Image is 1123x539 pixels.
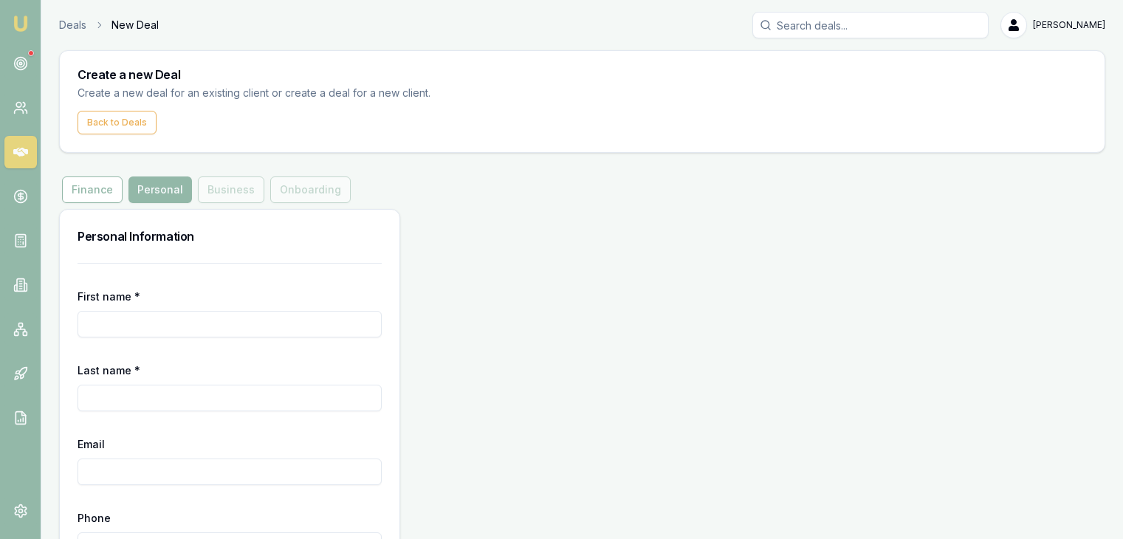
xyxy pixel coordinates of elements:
[78,438,105,450] label: Email
[78,85,456,102] p: Create a new deal for an existing client or create a deal for a new client.
[78,512,111,524] label: Phone
[78,111,157,134] button: Back to Deals
[12,15,30,32] img: emu-icon-u.png
[78,69,1087,80] h3: Create a new Deal
[62,176,123,203] button: Finance
[59,18,159,32] nav: breadcrumb
[752,12,989,38] input: Search deals
[78,227,382,245] h3: Personal Information
[128,176,192,203] button: Personal
[78,290,140,303] label: First name *
[111,18,159,32] span: New Deal
[59,18,86,32] a: Deals
[1033,19,1105,31] span: [PERSON_NAME]
[78,364,140,377] label: Last name *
